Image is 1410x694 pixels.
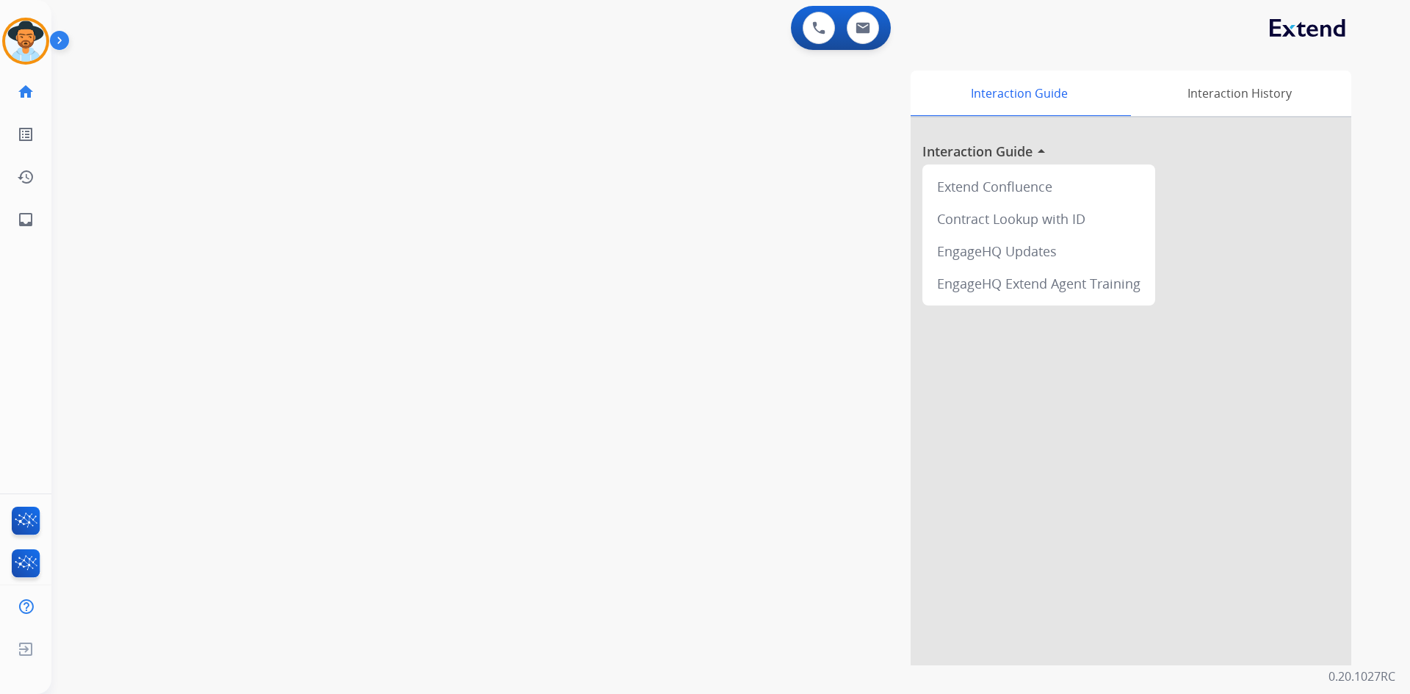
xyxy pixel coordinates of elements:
img: avatar [5,21,46,62]
mat-icon: inbox [17,211,35,228]
p: 0.20.1027RC [1328,668,1395,685]
mat-icon: list_alt [17,126,35,143]
mat-icon: history [17,168,35,186]
div: EngageHQ Updates [928,235,1149,267]
div: EngageHQ Extend Agent Training [928,267,1149,300]
div: Interaction History [1127,71,1351,116]
div: Contract Lookup with ID [928,203,1149,235]
mat-icon: home [17,83,35,101]
div: Interaction Guide [911,71,1127,116]
div: Extend Confluence [928,170,1149,203]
